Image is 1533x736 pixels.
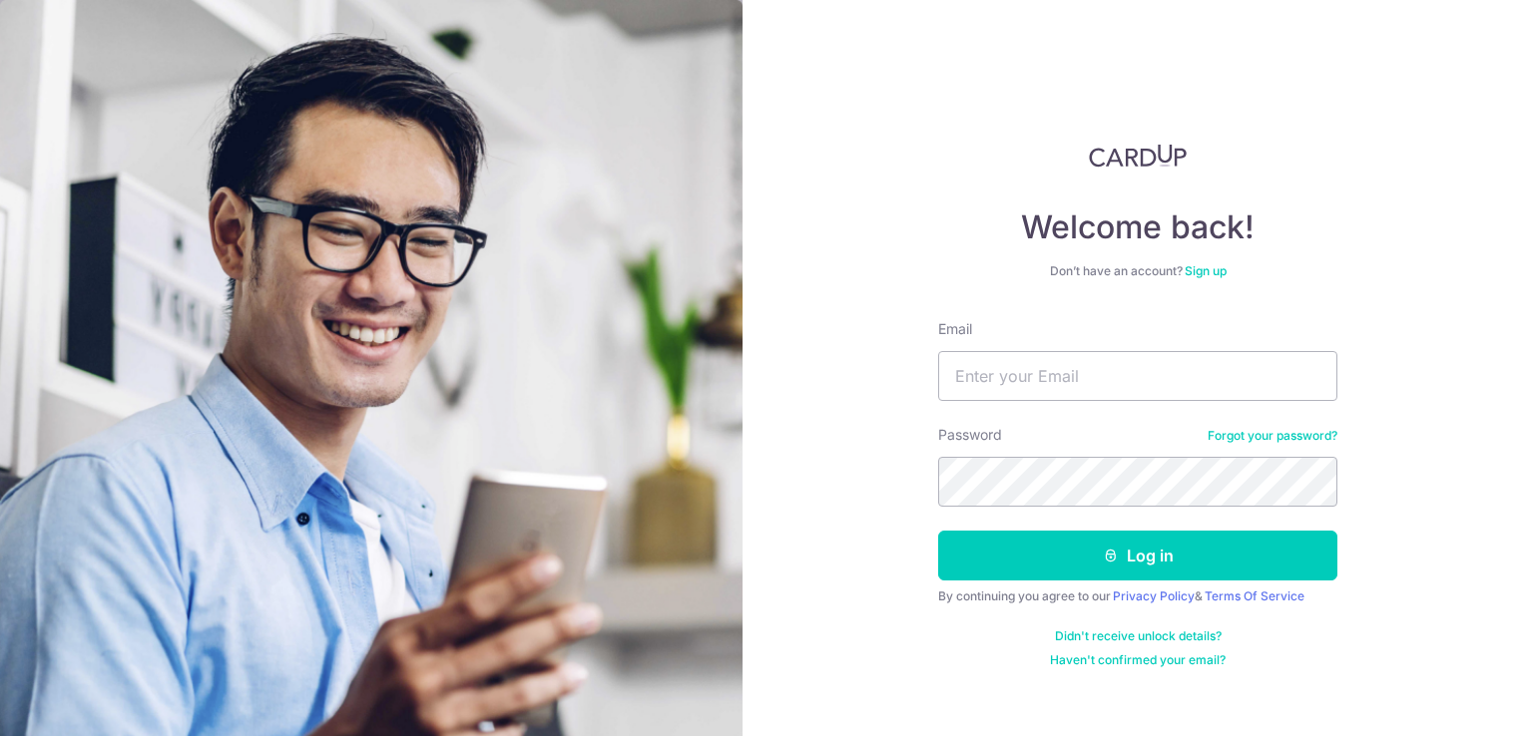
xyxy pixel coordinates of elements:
[938,319,972,339] label: Email
[938,351,1337,401] input: Enter your Email
[1055,628,1222,644] a: Didn't receive unlock details?
[1185,263,1227,278] a: Sign up
[938,207,1337,247] h4: Welcome back!
[1050,652,1226,668] a: Haven't confirmed your email?
[938,425,1002,445] label: Password
[1113,588,1195,603] a: Privacy Policy
[938,263,1337,279] div: Don’t have an account?
[1089,144,1187,168] img: CardUp Logo
[938,588,1337,604] div: By continuing you agree to our &
[1205,588,1304,603] a: Terms Of Service
[1208,428,1337,444] a: Forgot your password?
[938,531,1337,580] button: Log in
